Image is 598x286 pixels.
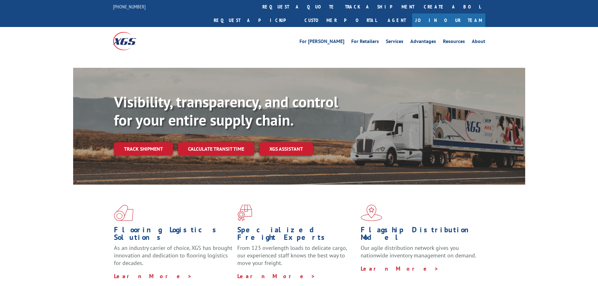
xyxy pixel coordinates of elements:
[443,39,465,46] a: Resources
[472,39,485,46] a: About
[114,92,338,130] b: Visibility, transparency, and control for your entire supply chain.
[114,205,133,221] img: xgs-icon-total-supply-chain-intelligence-red
[381,13,412,27] a: Agent
[300,13,381,27] a: Customer Portal
[209,13,300,27] a: Request a pickup
[178,142,254,156] a: Calculate transit time
[299,39,344,46] a: For [PERSON_NAME]
[114,273,192,280] a: Learn More >
[114,226,233,244] h1: Flooring Logistics Solutions
[410,39,436,46] a: Advantages
[237,273,315,280] a: Learn More >
[237,244,356,272] p: From 123 overlength loads to delicate cargo, our experienced staff knows the best way to move you...
[237,205,252,221] img: xgs-icon-focused-on-flooring-red
[114,244,232,267] span: As an industry carrier of choice, XGS has brought innovation and dedication to flooring logistics...
[412,13,485,27] a: Join Our Team
[361,226,479,244] h1: Flagship Distribution Model
[361,244,476,259] span: Our agile distribution network gives you nationwide inventory management on demand.
[113,3,146,10] a: [PHONE_NUMBER]
[361,205,382,221] img: xgs-icon-flagship-distribution-model-red
[237,226,356,244] h1: Specialized Freight Experts
[361,265,439,272] a: Learn More >
[259,142,313,156] a: XGS ASSISTANT
[114,142,173,155] a: Track shipment
[351,39,379,46] a: For Retailers
[386,39,403,46] a: Services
